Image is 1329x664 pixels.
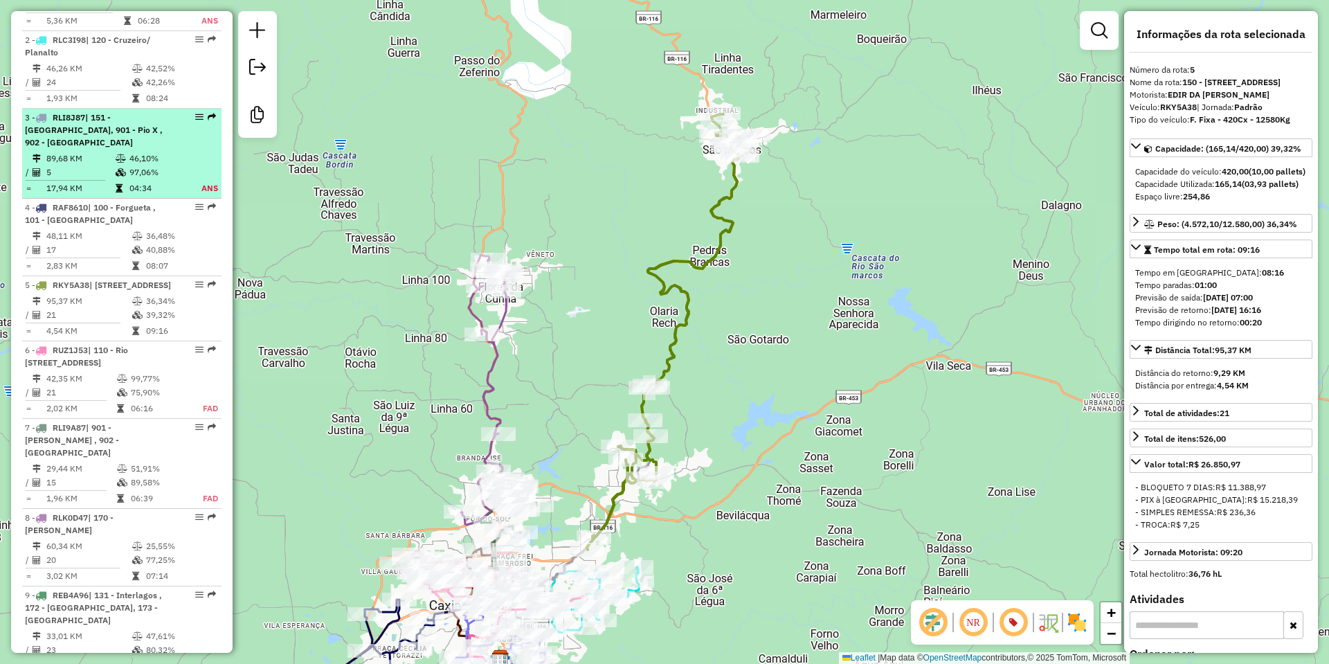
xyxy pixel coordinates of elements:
td: 20 [46,553,132,567]
span: | 131 - Interlagos , 172 - [GEOGRAPHIC_DATA], 173 - [GEOGRAPHIC_DATA] [25,590,162,625]
div: Distância Total:95,37 KM [1130,361,1312,397]
a: OpenStreetMap [923,653,982,663]
td: 46,26 KM [46,62,132,75]
td: 5,36 KM [46,14,123,28]
div: - SIMPLES REMESSA: [1135,506,1307,519]
span: 95,37 KM [1215,345,1251,355]
span: R$ 15.218,39 [1247,494,1298,505]
td: 06:28 [137,14,201,28]
span: R$ 236,36 [1217,507,1256,517]
div: - TROCA: [1135,519,1307,531]
div: Veículo: [1130,101,1312,114]
span: 3 - [25,112,163,147]
td: 29,44 KM [46,462,116,476]
td: / [25,308,32,322]
em: Opções [195,203,204,211]
i: % de utilização da cubagem [117,478,127,487]
i: Total de Atividades [33,556,41,564]
span: | 100 - Forgueta , 101 - [GEOGRAPHIC_DATA] [25,202,156,225]
td: / [25,643,32,657]
td: 21 [46,308,132,322]
strong: 01:00 [1195,280,1217,290]
h4: Informações da rota selecionada [1130,28,1312,41]
a: Exibir filtros [1085,17,1113,44]
td: FAD [188,492,219,505]
strong: RKY5A38 [1160,102,1197,112]
span: R$ 7,25 [1170,519,1200,530]
a: Capacidade: (165,14/420,00) 39,32% [1130,138,1312,157]
td: = [25,569,32,583]
div: Distância Total: [1144,344,1251,357]
i: % de utilização da cubagem [116,168,126,177]
td: 89,58% [130,476,188,490]
span: RLK0D47 [53,512,88,523]
span: Total de atividades: [1144,408,1229,418]
span: RLI8J87 [53,112,85,123]
td: = [25,91,32,105]
td: 42,26% [145,75,215,89]
i: Distância Total [33,64,41,73]
strong: 36,76 hL [1188,568,1222,579]
strong: 21 [1220,408,1229,418]
span: + [1107,604,1116,621]
h4: Atividades [1130,593,1312,606]
strong: R$ 26.850,97 [1188,459,1240,469]
td: 33,01 KM [46,629,132,643]
a: Jornada Motorista: 09:20 [1130,542,1312,561]
strong: F. Fixa - 420Cx - 12580Kg [1190,114,1290,125]
div: - BLOQUETO 7 DIAS: [1135,481,1307,494]
span: 6 - [25,345,128,368]
span: 9 - [25,590,162,625]
i: Distância Total [33,232,41,240]
div: Capacidade Utilizada: [1135,178,1307,190]
span: | 901 - [PERSON_NAME] , 902 - [GEOGRAPHIC_DATA] [25,422,119,458]
a: Total de itens:526,00 [1130,429,1312,447]
strong: 254,86 [1183,191,1210,201]
i: % de utilização da cubagem [132,646,143,654]
td: / [25,386,32,400]
div: Total hectolitro: [1130,568,1312,580]
span: | 151 - [GEOGRAPHIC_DATA], 901 - Pio X , 902 - [GEOGRAPHIC_DATA] [25,112,163,147]
em: Rota exportada [208,591,216,599]
span: Ocultar NR [957,606,990,639]
span: − [1107,625,1116,642]
td: 5 [46,165,115,179]
img: Fluxo de ruas [1037,611,1059,634]
td: / [25,243,32,257]
span: RLI9A87 [53,422,86,433]
i: Distância Total [33,375,41,383]
span: RUZ1J53 [53,345,88,355]
td: 1,93 KM [46,91,132,105]
td: 48,11 KM [46,229,132,243]
div: Valor total: [1144,458,1240,471]
div: Número da rota: [1130,64,1312,76]
strong: 4,54 KM [1217,380,1249,391]
span: Exibir deslocamento [916,606,950,639]
strong: (03,93 pallets) [1242,179,1299,189]
td: 40,88% [145,243,215,257]
td: 47,61% [145,629,215,643]
td: 60,34 KM [46,539,132,553]
i: % de utilização da cubagem [132,78,143,87]
td: 75,90% [130,386,188,400]
a: Criar modelo [244,101,271,132]
i: Distância Total [33,632,41,640]
div: Previsão de retorno: [1135,304,1307,316]
strong: 5 [1190,64,1195,75]
td: ANS [201,14,219,28]
span: | 120 - Cruzeiro/ Planalto [25,35,150,57]
td: ANS [186,181,219,195]
td: 89,68 KM [46,152,115,165]
td: = [25,324,32,338]
div: Distância do retorno: [1135,367,1307,379]
div: Jornada Motorista: 09:20 [1144,546,1242,559]
td: 25,55% [145,539,215,553]
em: Opções [195,423,204,431]
i: Tempo total em rota [117,404,124,413]
span: | [878,653,880,663]
td: 2,02 KM [46,402,116,415]
em: Rota exportada [208,346,216,354]
td: 08:07 [145,259,215,273]
i: Distância Total [33,297,41,305]
i: % de utilização do peso [117,465,127,473]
